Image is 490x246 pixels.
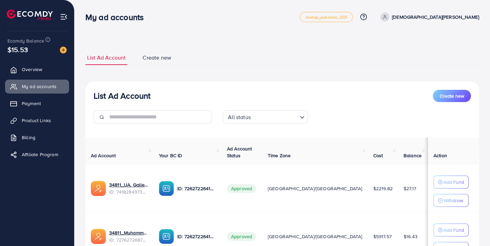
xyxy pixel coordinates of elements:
span: Overview [22,66,42,73]
a: Product Links [5,114,69,127]
p: [DEMOGRAPHIC_DATA][PERSON_NAME] [392,13,479,21]
button: Add Fund [434,176,469,188]
a: Payment [5,97,69,110]
a: 34811_Muhammad Usama Ashraf_1694139293532 [109,229,148,236]
a: My ad accounts [5,80,69,93]
span: $15.53 [7,45,28,54]
span: Cost [373,152,383,159]
span: Time Zone [268,152,291,159]
span: $2219.82 [373,185,393,192]
span: Action [434,152,447,159]
a: Affiliate Program [5,148,69,161]
a: Billing [5,131,69,144]
div: Search for option [223,110,308,124]
img: menu [60,13,68,21]
span: Approved [227,232,256,241]
p: ID: 7262722641096867841 [177,184,216,193]
button: Withdraw [434,194,469,207]
span: Your BC ID [159,152,182,159]
span: Ad Account Status [227,145,252,159]
a: [DEMOGRAPHIC_DATA][PERSON_NAME] [378,13,479,21]
span: ID: 7418284973939245073 [109,188,148,195]
p: Add Fund [443,178,464,186]
a: metap_pakistan_001 [300,12,353,22]
a: Overview [5,63,69,76]
span: Billing [22,134,35,141]
span: metap_pakistan_001 [306,15,347,19]
button: Create new [433,90,471,102]
span: All status [227,112,252,122]
span: $16.43 [404,233,418,240]
input: Search for option [253,111,297,122]
span: [GEOGRAPHIC_DATA]/[GEOGRAPHIC_DATA] [268,185,362,192]
iframe: Chat [461,215,485,241]
span: [GEOGRAPHIC_DATA]/[GEOGRAPHIC_DATA] [268,233,362,240]
div: <span class='underline'>34811_Muhammad Usama Ashraf_1694139293532</span></br>7276272687616491522 [109,229,148,243]
img: ic-ads-acc.e4c84228.svg [91,181,106,196]
span: $27.17 [404,185,416,192]
span: My ad accounts [22,83,56,90]
img: ic-ads-acc.e4c84228.svg [91,229,106,244]
p: ID: 7262722641096867841 [177,232,216,241]
span: Ecomdy Balance [7,37,44,44]
img: logo [7,10,53,20]
img: image [60,47,67,53]
span: Create new [440,93,464,99]
span: $5917.57 [373,233,392,240]
span: ID: 7276272687616491522 [109,236,148,243]
span: Affiliate Program [22,151,58,158]
p: Withdraw [443,196,463,204]
h3: List Ad Account [94,91,150,101]
span: Ad Account [91,152,116,159]
img: ic-ba-acc.ded83a64.svg [159,229,174,244]
span: Product Links [22,117,51,124]
button: Add Fund [434,224,469,236]
p: Add Fund [443,226,464,234]
span: Payment [22,100,41,107]
span: Balance [404,152,422,159]
a: 34811_UA. Gallery_1727204080777 [109,181,148,188]
div: <span class='underline'>34811_UA. Gallery_1727204080777</span></br>7418284973939245073 [109,181,148,195]
span: Create new [143,54,171,62]
h3: My ad accounts [85,12,149,22]
span: Approved [227,184,256,193]
img: ic-ba-acc.ded83a64.svg [159,181,174,196]
span: List Ad Account [87,54,126,62]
